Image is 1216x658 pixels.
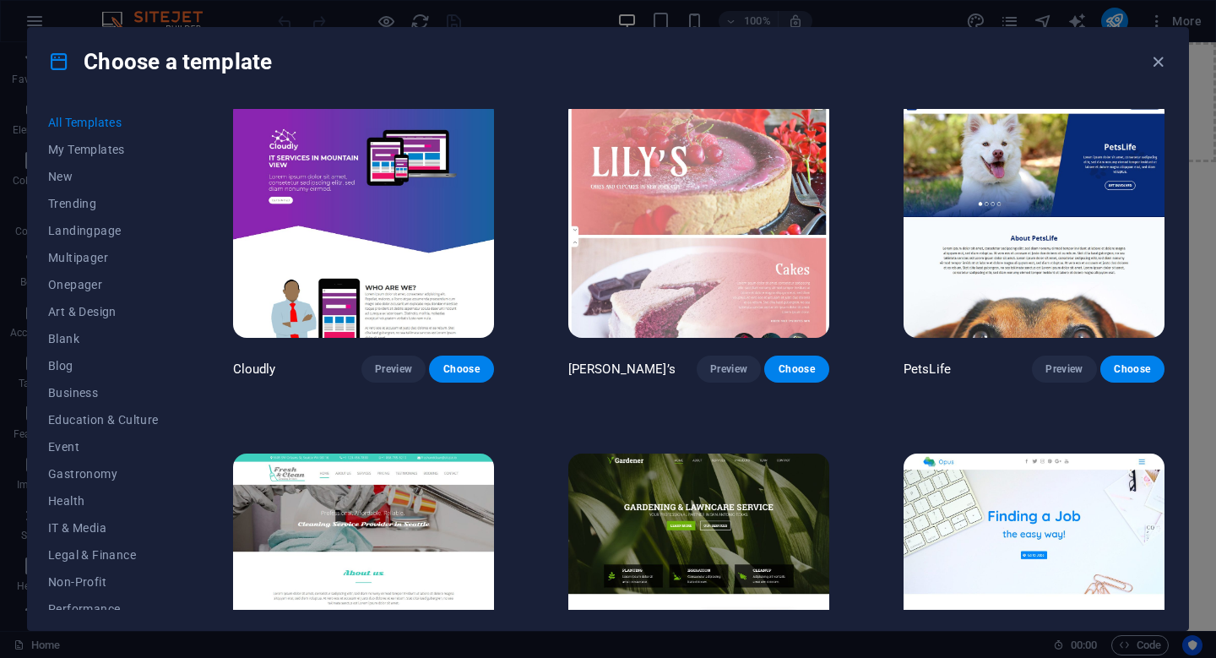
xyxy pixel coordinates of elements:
button: Preview [1032,356,1096,383]
span: Event [48,440,159,454]
button: Choose [429,356,493,383]
button: My Templates [48,136,159,163]
button: Health [48,487,159,514]
span: Blank [48,332,159,345]
button: Non-Profit [48,568,159,595]
span: All Templates [48,116,159,129]
button: Education & Culture [48,406,159,433]
button: Performance [48,595,159,623]
span: Art & Design [48,305,159,318]
button: Onepager [48,271,159,298]
span: Preview [1045,362,1083,376]
span: Performance [48,602,159,616]
button: Preview [697,356,761,383]
img: PetsLife [904,98,1164,339]
button: All Templates [48,109,159,136]
span: Preview [375,362,412,376]
span: Blog [48,359,159,373]
button: IT & Media [48,514,159,541]
span: Landingpage [48,224,159,237]
button: Multipager [48,244,159,271]
span: Non-Profit [48,575,159,589]
button: Landingpage [48,217,159,244]
button: Art & Design [48,298,159,325]
img: Cloudly [233,98,494,339]
span: My Templates [48,143,159,156]
span: Choose [442,362,480,376]
button: Choose [1100,356,1164,383]
button: Choose [764,356,828,383]
span: Choose [778,362,815,376]
img: Lily’s [568,98,829,339]
span: Multipager [48,251,159,264]
button: Preview [361,356,426,383]
span: Legal & Finance [48,548,159,562]
span: Health [48,494,159,508]
p: PetsLife [904,361,951,378]
p: Cloudly [233,361,276,378]
h4: Choose a template [48,48,272,75]
span: Preview [710,362,747,376]
span: IT & Media [48,521,159,535]
span: Paste clipboard [573,73,666,97]
button: Gastronomy [48,460,159,487]
span: Add elements [483,73,567,97]
span: Trending [48,197,159,210]
button: Event [48,433,159,460]
button: Blog [48,352,159,379]
span: Education & Culture [48,413,159,427]
button: Legal & Finance [48,541,159,568]
button: Trending [48,190,159,217]
span: Business [48,386,159,400]
button: New [48,163,159,190]
span: Choose [1114,362,1151,376]
p: [PERSON_NAME]’s [568,361,676,378]
span: Gastronomy [48,467,159,481]
span: New [48,170,159,183]
span: Onepager [48,278,159,291]
button: Business [48,379,159,406]
button: Blank [48,325,159,352]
